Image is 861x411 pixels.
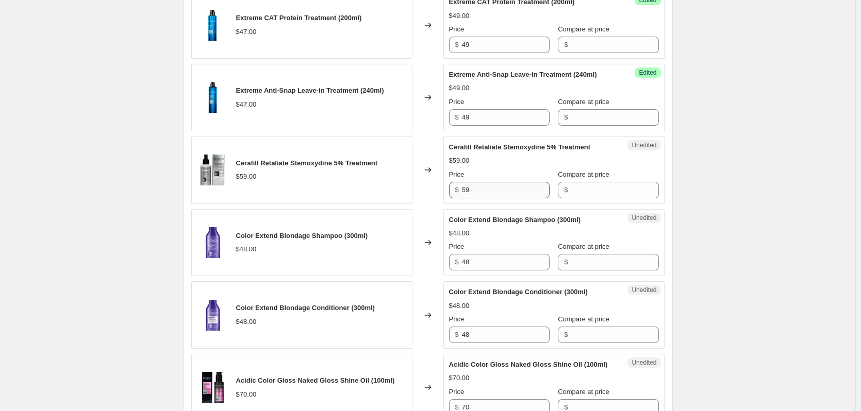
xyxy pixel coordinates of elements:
[449,98,465,106] span: Price
[449,83,470,93] div: $49.00
[455,41,459,48] span: $
[197,82,228,113] img: redkenextremeanti-snaptreatment240ml_80x.webp
[236,232,368,239] span: Color Extend Blondage Shampoo (300ml)
[197,10,228,41] img: redkenextremeCATtreatment200ml_80x.webp
[639,68,656,77] span: Edited
[449,143,591,151] span: Cerafill Retaliate Stemoxydine 5% Treatment
[236,159,378,167] span: Cerafill Retaliate Stemoxydine 5% Treatment
[197,155,228,185] img: redkenCerafillRetaliateRe-DensifyingTreatmentmain_80x.webp
[449,71,597,78] span: Extreme Anti-Snap Leave-in Treatment (240ml)
[236,389,257,400] div: $70.00
[564,258,568,266] span: $
[564,186,568,194] span: $
[236,87,384,94] span: Extreme Anti-Snap Leave-in Treatment (240ml)
[564,113,568,121] span: $
[236,27,257,37] div: $47.00
[449,156,470,166] div: $59.00
[449,373,470,383] div: $70.00
[558,170,609,178] span: Compare at price
[449,216,581,224] span: Color Extend Blondage Shampoo (300ml)
[455,113,459,121] span: $
[197,227,228,258] img: redkenblondageshampoo_80x.webp
[449,11,470,21] div: $49.00
[455,186,459,194] span: $
[236,317,257,327] div: $48.00
[236,244,257,254] div: $48.00
[632,358,656,367] span: Unedited
[455,258,459,266] span: $
[564,331,568,338] span: $
[197,300,228,331] img: redkenblondageconditioner_80x.webp
[455,331,459,338] span: $
[449,361,608,368] span: Acidic Color Gloss Naked Gloss Shine Oil (100ml)
[449,25,465,33] span: Price
[449,301,470,311] div: $48.00
[632,286,656,294] span: Unedited
[632,141,656,149] span: Unedited
[564,41,568,48] span: $
[449,388,465,396] span: Price
[449,228,470,238] div: $48.00
[558,243,609,250] span: Compare at price
[455,403,459,411] span: $
[236,99,257,110] div: $47.00
[449,315,465,323] span: Price
[449,170,465,178] span: Price
[449,243,465,250] span: Price
[236,304,375,312] span: Color Extend Blondage Conditioner (300ml)
[236,376,395,384] span: Acidic Color Gloss Naked Gloss Shine Oil (100ml)
[558,98,609,106] span: Compare at price
[236,14,362,22] span: Extreme CAT Protein Treatment (200ml)
[558,388,609,396] span: Compare at price
[197,372,228,403] img: redkenacidiccolorglossnakedglossmain_80x.webp
[558,315,609,323] span: Compare at price
[558,25,609,33] span: Compare at price
[236,172,257,182] div: $59.00
[564,403,568,411] span: $
[632,214,656,222] span: Unedited
[449,288,588,296] span: Color Extend Blondage Conditioner (300ml)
